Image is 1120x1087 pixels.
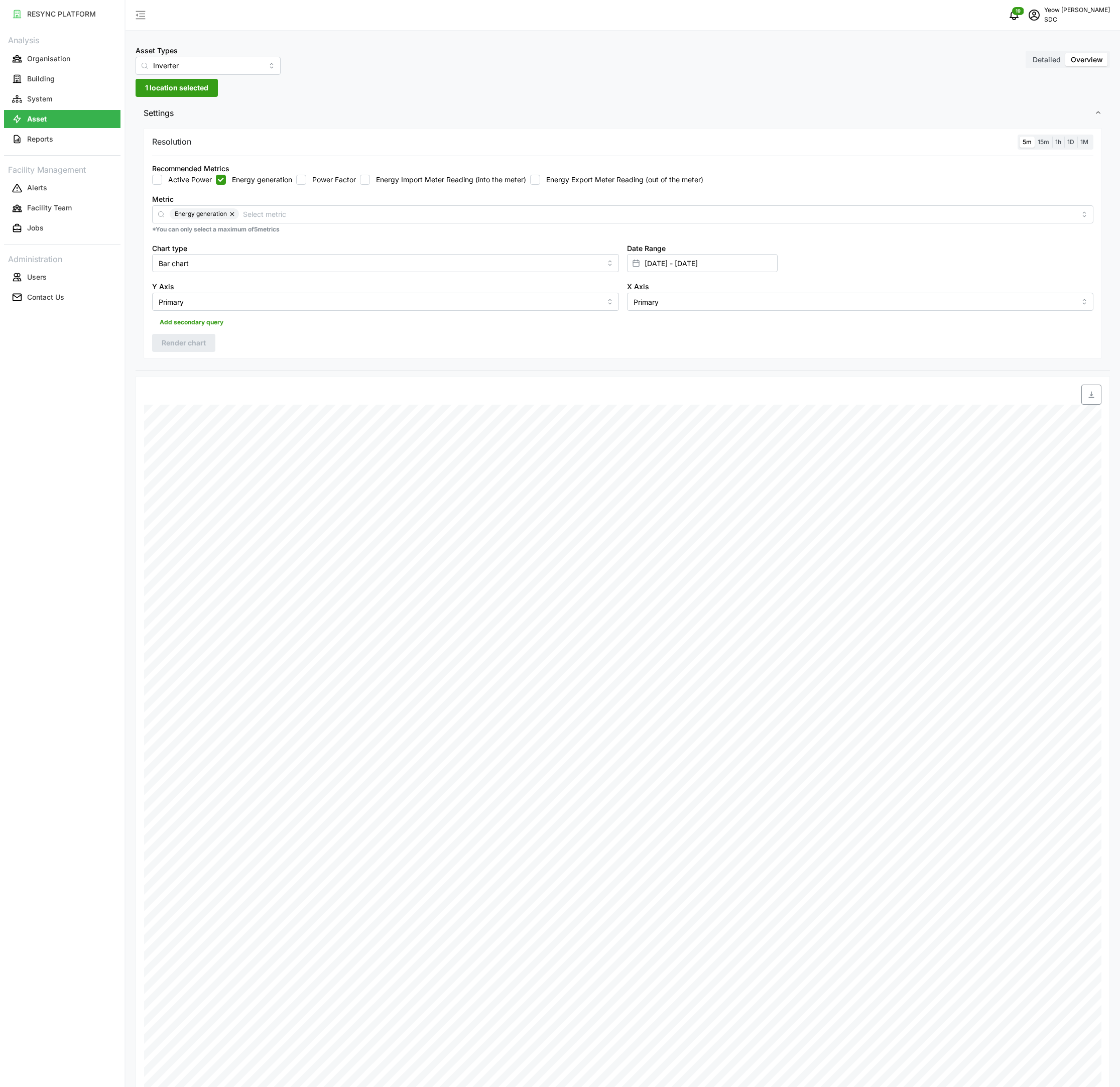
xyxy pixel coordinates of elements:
[144,101,1094,126] span: Settings
[152,194,174,205] label: Metric
[27,223,44,233] p: Jobs
[1044,6,1110,15] p: Yeow [PERSON_NAME]
[4,287,120,307] a: Contact Us
[27,114,47,124] p: Asset
[4,179,120,197] button: Alerts
[4,90,120,108] button: System
[1044,15,1110,25] p: SDC
[1016,8,1021,15] span: 19
[1033,55,1061,64] span: Detailed
[4,69,120,89] a: Building
[1071,55,1103,64] span: Overview
[27,74,55,84] p: Building
[27,272,47,282] p: Users
[540,175,703,185] label: Energy Export Meter Reading (out of the meter)
[136,45,178,56] label: Asset Types
[4,162,120,176] p: Facility Management
[152,315,231,330] button: Add secondary query
[4,32,120,47] p: Analysis
[4,219,120,237] button: Jobs
[4,218,120,238] a: Jobs
[1067,138,1074,146] span: 1D
[4,49,120,69] a: Organisation
[627,243,666,254] label: Date Range
[27,94,52,104] p: System
[136,79,218,97] button: 1 location selected
[152,243,187,254] label: Chart type
[4,110,120,128] button: Asset
[152,163,229,174] div: Recommended Metrics
[1023,138,1032,146] span: 5m
[1024,5,1044,25] button: schedule
[4,199,120,217] button: Facility Team
[27,9,96,19] p: RESYNC PLATFORM
[27,134,53,144] p: Reports
[1080,138,1088,146] span: 1M
[306,175,356,185] label: Power Factor
[226,175,292,185] label: Energy generation
[152,334,215,352] button: Render chart
[4,5,120,23] button: RESYNC PLATFORM
[1055,138,1061,146] span: 1h
[4,109,120,129] a: Asset
[4,268,120,286] button: Users
[4,130,120,148] button: Reports
[243,208,1076,219] input: Select metric
[27,183,47,193] p: Alerts
[152,254,619,272] input: Select chart type
[145,79,208,96] span: 1 location selected
[152,136,191,148] p: Resolution
[4,129,120,149] a: Reports
[27,54,70,64] p: Organisation
[1038,138,1049,146] span: 15m
[627,281,649,292] label: X Axis
[4,178,120,198] a: Alerts
[4,4,120,24] a: RESYNC PLATFORM
[162,334,206,351] span: Render chart
[152,281,174,292] label: Y Axis
[27,292,64,302] p: Contact Us
[1004,5,1024,25] button: notifications
[152,293,619,311] input: Select Y axis
[370,175,526,185] label: Energy Import Meter Reading (into the meter)
[152,225,1093,234] p: *You can only select a maximum of 5 metrics
[4,50,120,68] button: Organisation
[136,126,1110,371] div: Settings
[4,198,120,218] a: Facility Team
[27,203,72,213] p: Facility Team
[175,208,227,219] span: Energy generation
[627,254,778,272] input: Select date range
[4,288,120,306] button: Contact Us
[627,293,1094,311] input: Select X axis
[160,315,223,329] span: Add secondary query
[4,267,120,287] a: Users
[136,101,1110,126] button: Settings
[4,70,120,88] button: Building
[162,175,212,185] label: Active Power
[4,89,120,109] a: System
[4,251,120,266] p: Administration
